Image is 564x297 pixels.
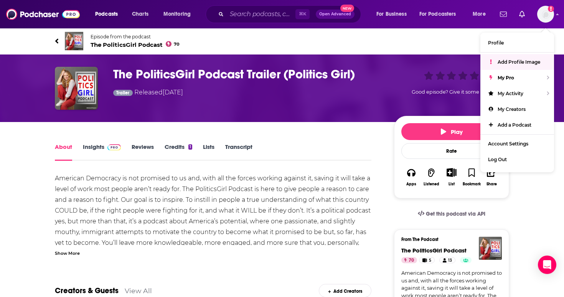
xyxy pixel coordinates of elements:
[538,256,556,274] div: Open Intercom Messenger
[116,91,129,95] span: Trailer
[406,182,416,186] div: Apps
[480,35,554,51] a: Profile
[498,106,526,112] span: My Creators
[213,5,368,23] div: Search podcasts, credits, & more...
[498,122,531,128] span: Add a Podcast
[174,43,180,46] span: 70
[419,257,435,263] a: 5
[537,6,554,23] span: Logged in as lorenzaingram
[480,54,554,70] a: Add Profile Image
[498,75,514,81] span: My Pro
[486,182,497,186] div: Share
[113,88,183,98] div: Released [DATE]
[412,89,491,95] span: Good episode? Give it some love!
[463,182,481,186] div: Bookmark
[488,157,507,162] span: Log Out
[426,211,485,217] span: Get this podcast via API
[401,123,502,140] button: Play
[113,67,382,82] h1: The PoliticsGirl Podcast Trailer (Politics Girl)
[158,8,201,20] button: open menu
[424,182,439,186] div: Listened
[107,144,121,150] img: Podchaser Pro
[203,143,214,161] a: Lists
[419,9,456,20] span: For Podcasters
[401,247,467,254] a: The PoliticsGirl Podcast
[429,257,431,264] span: 5
[488,40,504,46] span: Profile
[132,9,148,20] span: Charts
[91,41,180,48] span: The PoliticsGirl Podcast
[95,9,118,20] span: Podcasts
[498,91,523,96] span: My Activity
[340,5,354,12] span: New
[376,9,407,20] span: For Business
[516,8,528,21] a: Show notifications dropdown
[480,117,554,133] a: Add a Podcast
[480,101,554,117] a: My Creators
[401,163,421,191] button: Apps
[55,67,98,110] img: The PoliticsGirl Podcast Trailer (Politics Girl)
[444,168,459,177] button: Show More Button
[316,10,355,19] button: Open AdvancedNew
[442,163,462,191] div: Show More ButtonList
[439,257,455,263] a: 13
[6,7,80,21] img: Podchaser - Follow, Share and Rate Podcasts
[401,257,417,263] a: 70
[295,9,310,19] span: ⌘ K
[90,8,128,20] button: open menu
[497,8,510,21] a: Show notifications dropdown
[225,143,252,161] a: Transcript
[488,141,528,147] span: Account Settings
[65,32,83,50] img: The PoliticsGirl Podcast
[132,143,154,161] a: Reviews
[409,257,414,264] span: 70
[480,33,554,172] ul: Show profile menu
[401,237,496,242] h3: From The Podcast
[448,257,452,264] span: 13
[163,9,191,20] span: Monitoring
[401,143,502,159] div: Rate
[537,6,554,23] button: Show profile menu
[482,163,502,191] button: Share
[473,9,486,20] span: More
[414,8,467,20] button: open menu
[55,143,72,161] a: About
[55,173,371,280] div: American Democracy is not promised to us and, with all the forces working against it, saving it w...
[441,128,463,135] span: Play
[55,32,509,50] a: The PoliticsGirl PodcastEpisode from the podcastThe PoliticsGirl Podcast70
[548,6,554,12] svg: Add a profile image
[479,237,502,260] img: The PoliticsGirl Podcast
[91,34,180,40] span: Episode from the podcast
[188,144,192,150] div: 1
[462,163,482,191] button: Bookmark
[498,59,540,65] span: Add Profile Image
[127,8,153,20] a: Charts
[371,8,416,20] button: open menu
[55,286,119,295] a: Creators & Guests
[412,205,491,223] a: Get this podcast via API
[537,6,554,23] img: User Profile
[83,143,121,161] a: InsightsPodchaser Pro
[480,136,554,152] a: Account Settings
[165,143,192,161] a: Credits1
[421,163,441,191] button: Listened
[227,8,295,20] input: Search podcasts, credits, & more...
[125,287,152,295] a: View All
[449,181,455,186] div: List
[467,8,495,20] button: open menu
[319,12,351,16] span: Open Advanced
